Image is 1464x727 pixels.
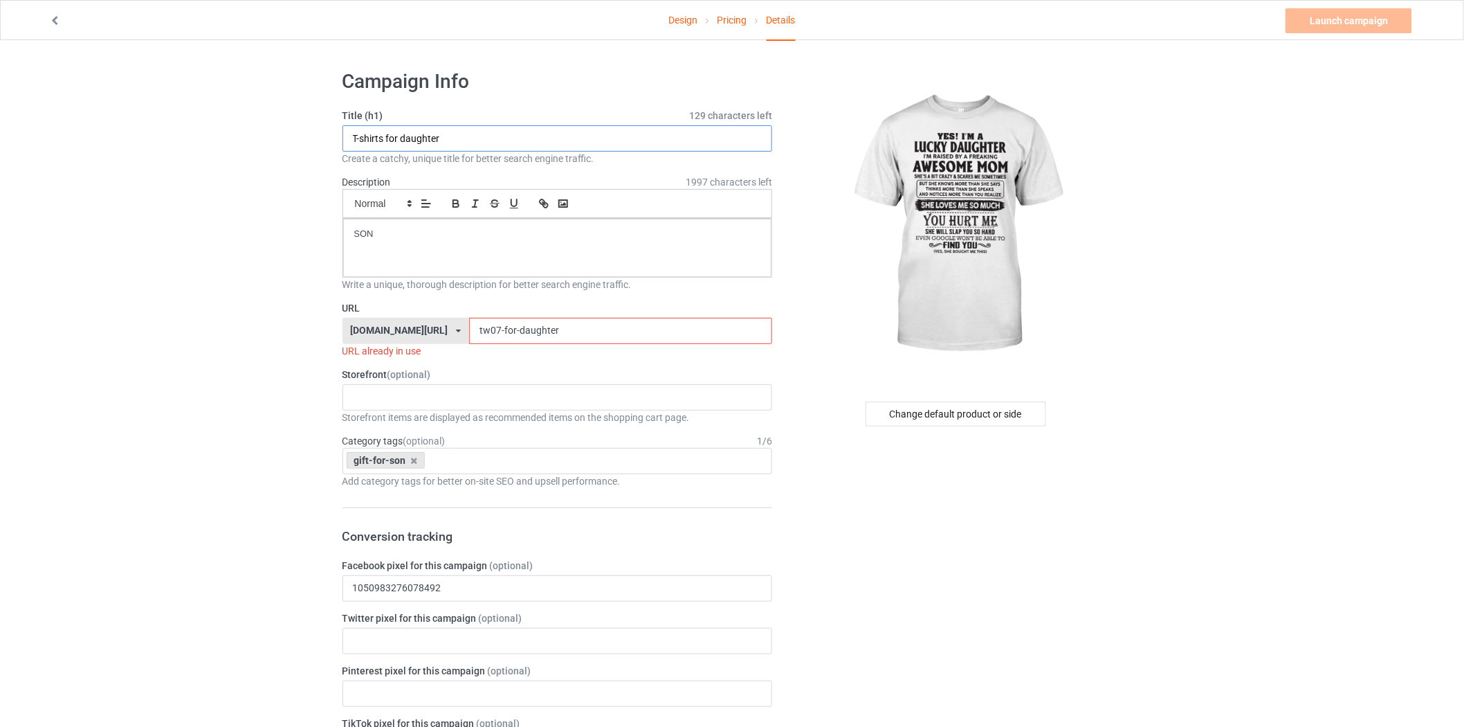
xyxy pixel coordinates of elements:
[342,474,773,488] div: Add category tags for better on-site SEO and upsell performance.
[767,1,796,41] div: Details
[342,177,391,188] label: Description
[342,528,773,544] h3: Conversion tracking
[342,368,773,382] label: Storefront
[342,152,773,165] div: Create a catchy, unique title for better search engine traffic.
[757,434,772,448] div: 1 / 6
[342,109,773,123] label: Title (h1)
[689,109,772,123] span: 129 characters left
[387,369,431,380] span: (optional)
[717,1,747,39] a: Pricing
[866,402,1046,427] div: Change default product or side
[342,611,773,625] label: Twitter pixel for this campaign
[668,1,697,39] a: Design
[354,228,761,241] p: SON
[686,175,772,189] span: 1997 characters left
[490,560,533,571] span: (optional)
[342,559,773,573] label: Facebook pixel for this campaign
[342,344,773,358] div: URL already in use
[342,278,773,291] div: Write a unique, thorough description for better search engine traffic.
[479,613,522,624] span: (optional)
[488,665,531,676] span: (optional)
[342,434,446,448] label: Category tags
[342,301,773,315] label: URL
[347,452,426,469] div: gift-for-son
[342,411,773,424] div: Storefront items are displayed as recommended items on the shopping cart page.
[342,69,773,94] h1: Campaign Info
[403,436,446,447] span: (optional)
[342,664,773,678] label: Pinterest pixel for this campaign
[350,325,448,335] div: [DOMAIN_NAME][URL]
